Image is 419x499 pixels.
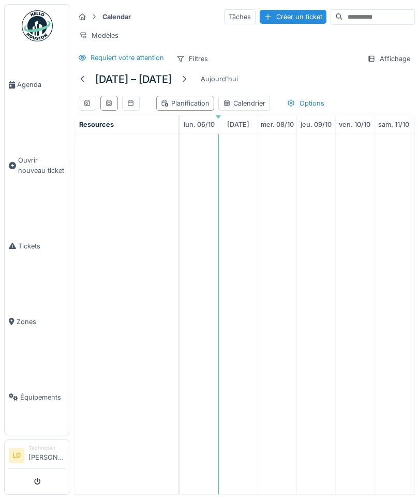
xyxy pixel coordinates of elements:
a: 9 octobre 2025 [298,118,334,131]
a: Zones [5,284,70,359]
a: 7 octobre 2025 [225,118,252,131]
a: 10 octobre 2025 [336,118,373,131]
span: Ouvrir nouveau ticket [18,155,66,175]
div: Requiert votre attention [91,53,164,63]
a: LD Technicien[PERSON_NAME] [9,444,66,469]
span: Zones [17,317,66,327]
span: Resources [79,121,114,128]
div: Créer un ticket [260,10,326,24]
div: Planification [161,98,209,108]
span: Agenda [17,80,66,90]
li: [PERSON_NAME] [28,444,66,466]
div: Filtres [172,51,213,66]
div: Affichage [363,51,415,66]
li: LD [9,448,24,463]
a: Agenda [5,47,70,123]
a: Équipements [5,359,70,435]
a: Ouvrir nouveau ticket [5,123,70,208]
a: 11 octobre 2025 [376,118,412,131]
a: 8 octobre 2025 [258,118,296,131]
h5: [DATE] – [DATE] [95,73,172,85]
span: Équipements [20,392,66,402]
div: Technicien [28,444,66,452]
span: Tickets [18,241,66,251]
strong: Calendar [98,12,135,22]
a: 6 octobre 2025 [181,118,217,131]
a: Tickets [5,208,70,284]
div: Options [282,96,329,111]
div: Aujourd'hui [197,72,242,86]
div: Modèles [74,28,123,43]
div: Tâches [224,9,256,24]
div: Calendrier [223,98,265,108]
img: Badge_color-CXgf-gQk.svg [22,10,53,41]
